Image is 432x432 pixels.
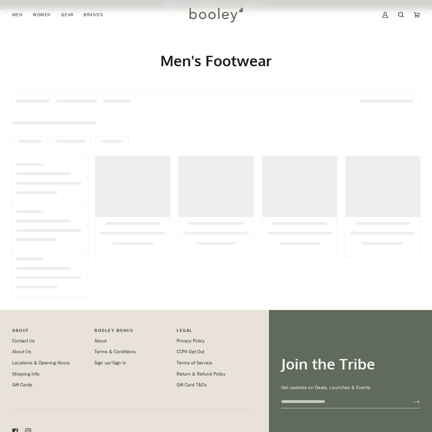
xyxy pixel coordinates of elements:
[12,11,23,18] span: Men
[12,371,40,377] a: Shipping Info
[281,395,402,408] input: your-email@example.com
[402,396,420,407] button: Join
[12,338,35,344] a: Contact Us
[61,11,74,18] span: Gear
[12,349,31,355] a: About Us
[94,338,107,344] a: About
[281,384,420,391] p: Get updates on Deals, Launches & Events
[177,349,204,355] a: CCPA Opt Out
[12,382,32,388] a: Gift Cards
[84,11,103,18] span: Brands
[281,355,420,373] h3: Join the Tribe
[186,5,246,25] img: Booley
[177,382,207,388] a: Gift Card T&Cs
[177,338,205,344] a: Privacy Policy
[12,360,70,366] a: Locations & Opening Hours
[177,327,252,337] p: Pipeline_Footer Sub
[94,327,170,337] p: Booley Bonus
[12,51,420,70] h1: Men's Footwear
[177,360,212,366] a: Terms of Service
[177,371,225,377] a: Return & Refund Policy
[94,360,126,366] a: Sign up/Sign in
[94,349,136,355] a: Terms & Conditions
[33,11,51,18] span: Women
[12,327,88,337] p: Pipeline_Footer Main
